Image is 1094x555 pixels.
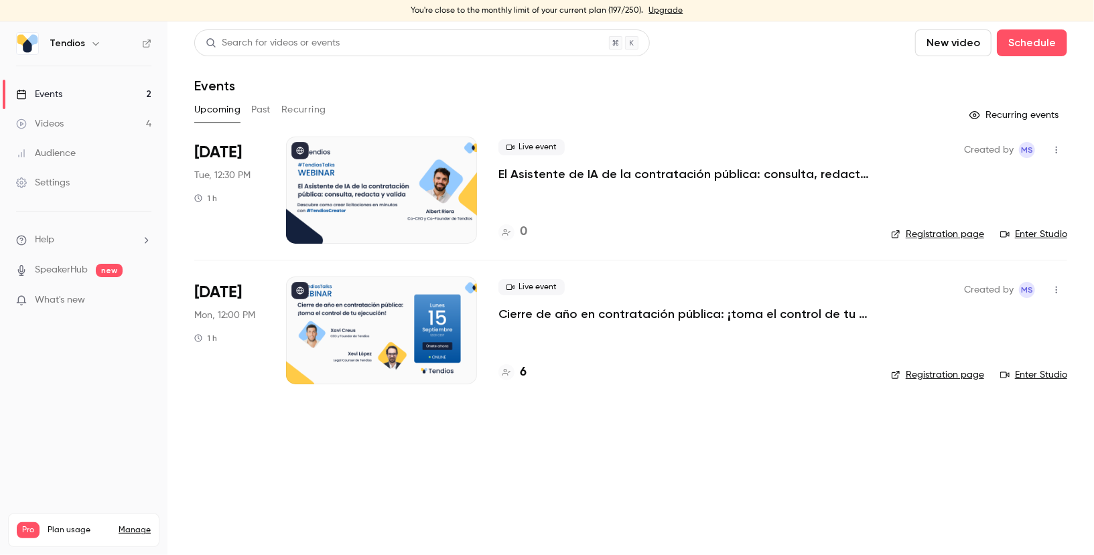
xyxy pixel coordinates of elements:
[963,104,1067,126] button: Recurring events
[35,293,85,307] span: What's new
[194,276,265,384] div: Sep 15 Mon, 12:00 PM (Europe/Madrid)
[891,368,984,382] a: Registration page
[520,364,527,382] h4: 6
[16,176,70,189] div: Settings
[281,99,326,121] button: Recurring
[997,29,1067,56] button: Schedule
[16,88,62,101] div: Events
[194,282,242,303] span: [DATE]
[194,309,255,322] span: Mon, 12:00 PM
[17,522,40,538] span: Pro
[16,117,64,131] div: Videos
[35,233,54,247] span: Help
[498,306,870,322] a: Cierre de año en contratación pública: ¡toma el control de tu ejecución!
[1000,228,1067,241] a: Enter Studio
[35,263,88,277] a: SpeakerHub
[891,228,984,241] a: Registration page
[1019,142,1035,158] span: Maria Serra
[50,37,85,50] h6: Tendios
[194,137,265,244] div: Sep 9 Tue, 12:30 PM (Europe/Madrid)
[520,223,527,241] h4: 0
[964,282,1014,298] span: Created by
[915,29,992,56] button: New video
[194,333,217,343] div: 1 h
[1021,282,1033,298] span: MS
[206,36,340,50] div: Search for videos or events
[194,78,235,94] h1: Events
[1019,282,1035,298] span: Maria Serra
[1000,368,1067,382] a: Enter Studio
[1021,142,1033,158] span: MS
[498,223,527,241] a: 0
[194,142,242,163] span: [DATE]
[194,193,217,204] div: 1 h
[498,364,527,382] a: 6
[251,99,271,121] button: Past
[498,166,870,182] a: El Asistente de IA de la contratación pública: consulta, redacta y valida.
[498,279,565,295] span: Live event
[16,147,76,160] div: Audience
[96,264,123,277] span: new
[194,169,251,182] span: Tue, 12:30 PM
[17,33,38,54] img: Tendios
[964,142,1014,158] span: Created by
[48,525,111,536] span: Plan usage
[16,233,151,247] li: help-dropdown-opener
[649,5,683,16] a: Upgrade
[194,99,241,121] button: Upcoming
[119,525,151,536] a: Manage
[498,139,565,155] span: Live event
